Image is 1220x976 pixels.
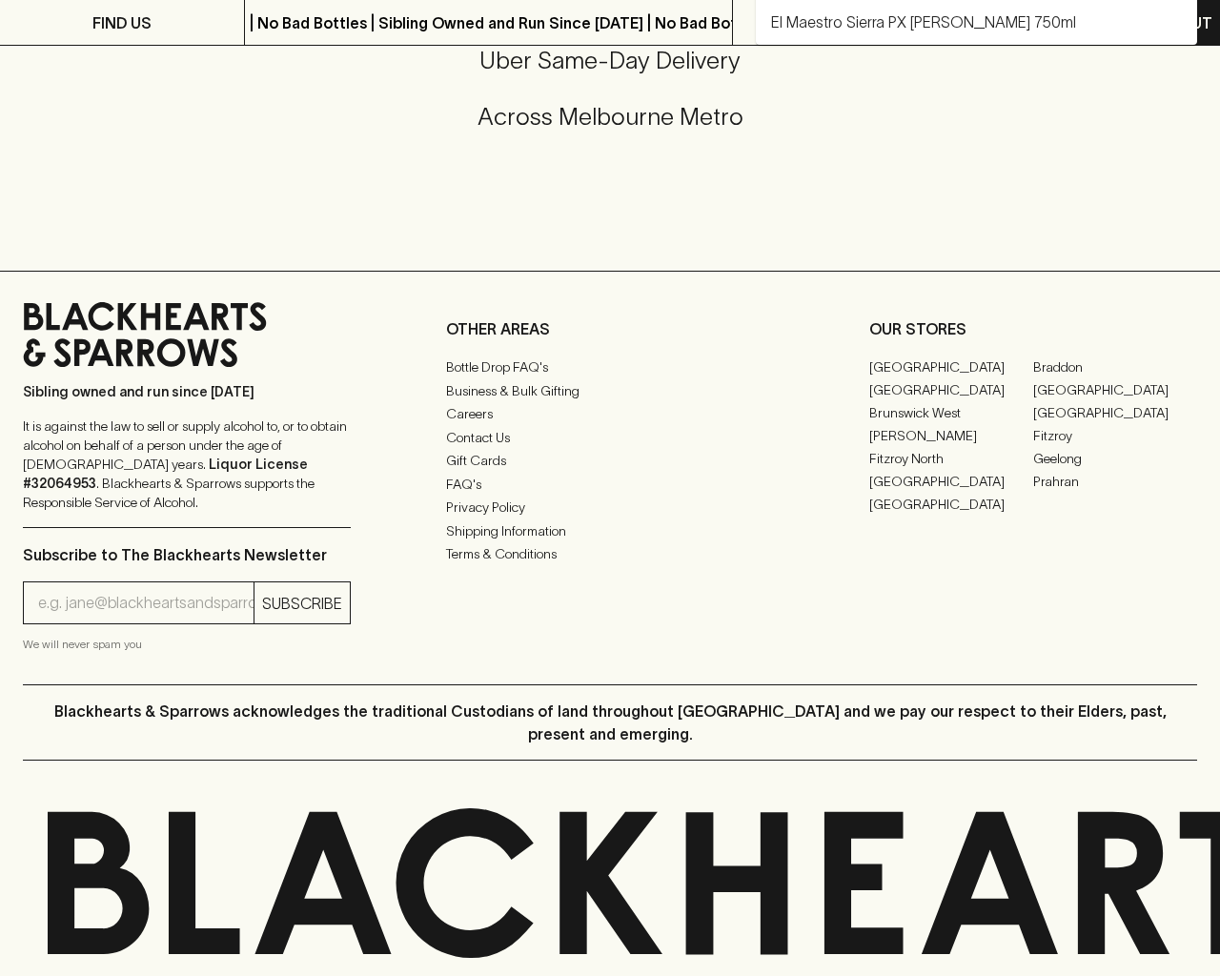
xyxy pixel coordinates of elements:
p: SUBSCRIBE [262,592,342,615]
a: Prahran [1033,470,1197,493]
p: Subscribe to The Blackhearts Newsletter [23,543,351,566]
h5: Uber Same-Day Delivery [23,45,1197,76]
a: [GEOGRAPHIC_DATA] [1033,401,1197,424]
a: [PERSON_NAME] [869,424,1033,447]
h5: Across Melbourne Metro [23,101,1197,132]
a: Fitzroy [1033,424,1197,447]
a: Brunswick West [869,401,1033,424]
p: We will never spam you [23,635,351,654]
p: It is against the law to sell or supply alcohol to, or to obtain alcohol on behalf of a person un... [23,417,351,512]
a: Privacy Policy [446,497,774,519]
p: Blackhearts & Sparrows acknowledges the traditional Custodians of land throughout [GEOGRAPHIC_DAT... [37,700,1183,745]
a: Business & Bulk Gifting [446,379,774,402]
a: Bottle Drop FAQ's [446,356,774,379]
a: [GEOGRAPHIC_DATA] [869,493,1033,516]
a: [GEOGRAPHIC_DATA] [869,470,1033,493]
a: Gift Cards [446,450,774,473]
p: OUR STORES [869,317,1197,340]
a: Geelong [1033,447,1197,470]
a: Contact Us [446,426,774,449]
a: Shipping Information [446,519,774,542]
a: [GEOGRAPHIC_DATA] [869,356,1033,378]
p: FIND US [92,11,152,34]
a: El Maestro Sierra PX [PERSON_NAME] 750ml [771,10,1076,33]
a: Terms & Conditions [446,543,774,566]
a: [GEOGRAPHIC_DATA] [869,378,1033,401]
p: Sibling owned and run since [DATE] [23,382,351,401]
a: Fitzroy North [869,447,1033,470]
a: Careers [446,403,774,426]
input: e.g. jane@blackheartsandsparrows.com.au [38,588,254,619]
a: FAQ's [446,473,774,496]
p: OTHER AREAS [446,317,774,340]
a: [GEOGRAPHIC_DATA] [1033,378,1197,401]
a: Braddon [1033,356,1197,378]
button: SUBSCRIBE [254,582,350,623]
